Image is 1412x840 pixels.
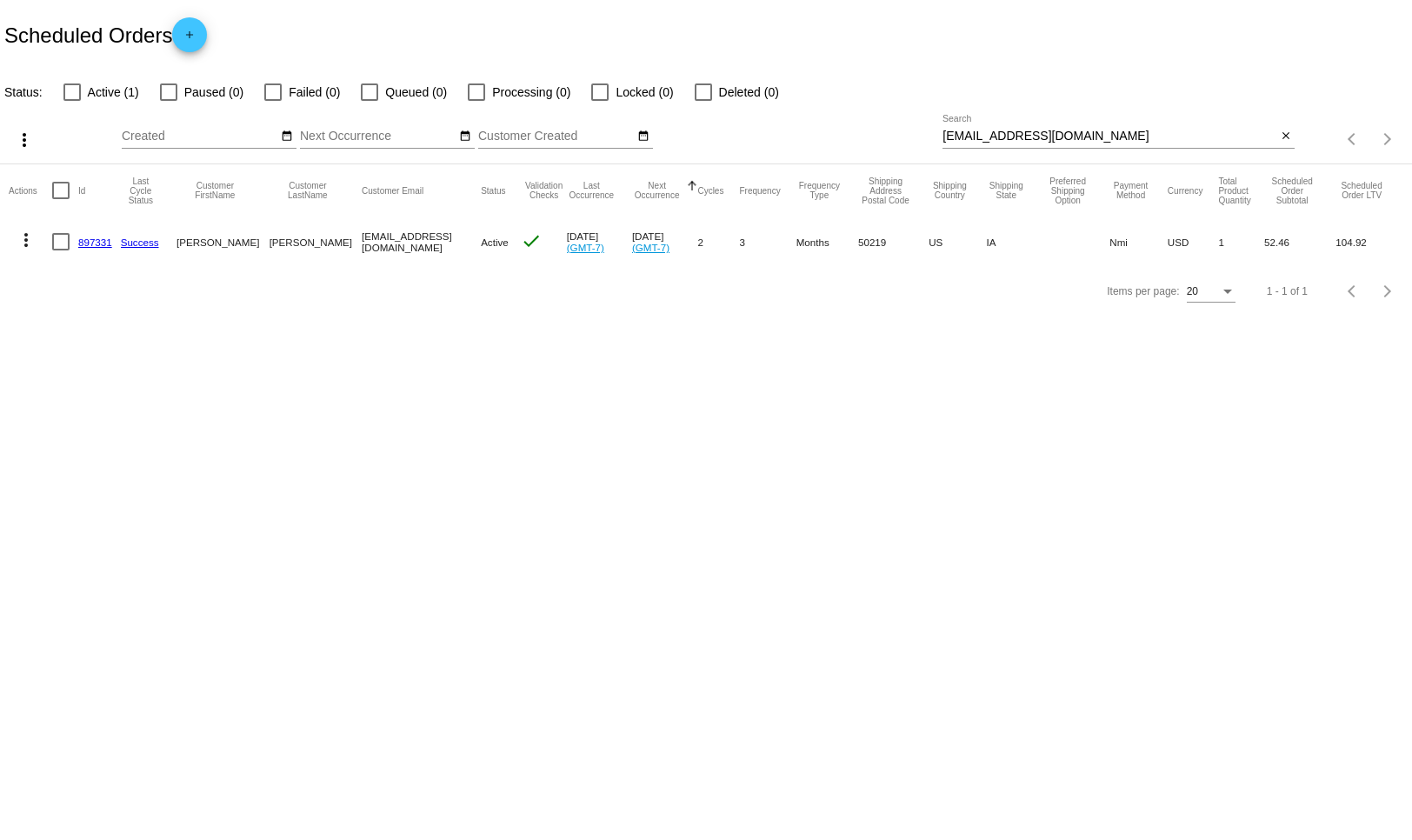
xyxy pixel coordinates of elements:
mat-cell: 104.92 [1335,217,1403,267]
button: Next page [1370,274,1405,309]
mat-icon: date_range [281,130,293,143]
button: Change sorting for Frequency [739,185,780,196]
mat-cell: 2 [697,217,739,267]
button: Change sorting for Id [78,185,85,196]
mat-cell: [EMAIL_ADDRESS][DOMAIN_NAME] [362,217,481,267]
span: 20 [1187,285,1198,297]
mat-cell: [DATE] [632,217,698,267]
button: Change sorting for ShippingState [987,181,1026,200]
mat-icon: more_vert [14,130,35,150]
mat-cell: Months [796,217,858,267]
mat-icon: date_range [637,130,649,143]
span: Deleted (0) [719,82,779,103]
button: Change sorting for CustomerFirstName [176,181,254,200]
mat-cell: 50219 [858,217,929,267]
input: Customer Created [478,130,635,143]
span: Active (1) [88,82,139,103]
mat-select: Items per page: [1187,286,1235,298]
button: Change sorting for LifetimeValue [1335,181,1388,200]
a: 897331 [78,237,112,248]
button: Change sorting for NextOccurrenceUtc [632,181,683,200]
span: Queued (0) [385,82,447,103]
a: (GMT-7) [632,242,669,253]
a: Success [121,237,159,248]
mat-cell: [PERSON_NAME] [176,217,270,267]
button: Change sorting for CustomerLastName [270,181,346,200]
mat-icon: close [1280,130,1292,143]
mat-cell: [DATE] [567,217,632,267]
button: Change sorting for Cycles [697,185,723,196]
span: Active [481,237,509,248]
button: Change sorting for ShippingCountry [929,181,970,200]
button: Clear [1276,128,1295,146]
mat-header-cell: Actions [9,164,52,217]
button: Previous page [1335,274,1370,309]
mat-cell: [PERSON_NAME] [270,217,362,267]
span: Paused (0) [184,82,243,103]
button: Change sorting for PreferredShippingOption [1042,177,1094,205]
span: Failed (0) [289,82,340,103]
button: Previous page [1335,122,1370,157]
div: Items per page: [1107,285,1179,297]
button: Change sorting for LastProcessingCycleId [121,177,161,205]
div: 1 - 1 of 1 [1267,285,1308,297]
mat-icon: more_vert [16,230,37,250]
mat-header-cell: Validation Checks [521,164,566,217]
button: Change sorting for CustomerEmail [362,185,423,196]
mat-cell: 1 [1218,217,1264,267]
input: Search [942,130,1276,143]
mat-header-cell: Total Product Quantity [1218,164,1264,217]
span: Processing (0) [492,82,570,103]
span: Locked (0) [616,82,673,103]
button: Change sorting for CurrencyIso [1168,185,1203,196]
mat-cell: US [929,217,986,267]
mat-cell: 52.46 [1264,217,1335,267]
mat-cell: IA [987,217,1042,267]
mat-cell: 3 [739,217,796,267]
mat-icon: add [179,29,200,50]
button: Next page [1370,122,1405,157]
mat-cell: Nmi [1109,217,1168,267]
input: Created [122,130,278,143]
button: Change sorting for Subtotal [1264,177,1320,205]
button: Change sorting for Status [481,185,505,196]
a: (GMT-7) [567,242,604,253]
mat-cell: USD [1168,217,1219,267]
span: Status: [4,85,43,99]
h2: Scheduled Orders [4,17,207,52]
button: Change sorting for LastOccurrenceUtc [567,181,616,200]
input: Next Occurrence [300,130,456,143]
mat-icon: check [521,230,542,251]
mat-icon: date_range [459,130,471,143]
button: Change sorting for FrequencyType [796,181,843,200]
button: Change sorting for ShippingPostcode [858,177,913,205]
button: Change sorting for PaymentMethod.Type [1109,181,1152,200]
